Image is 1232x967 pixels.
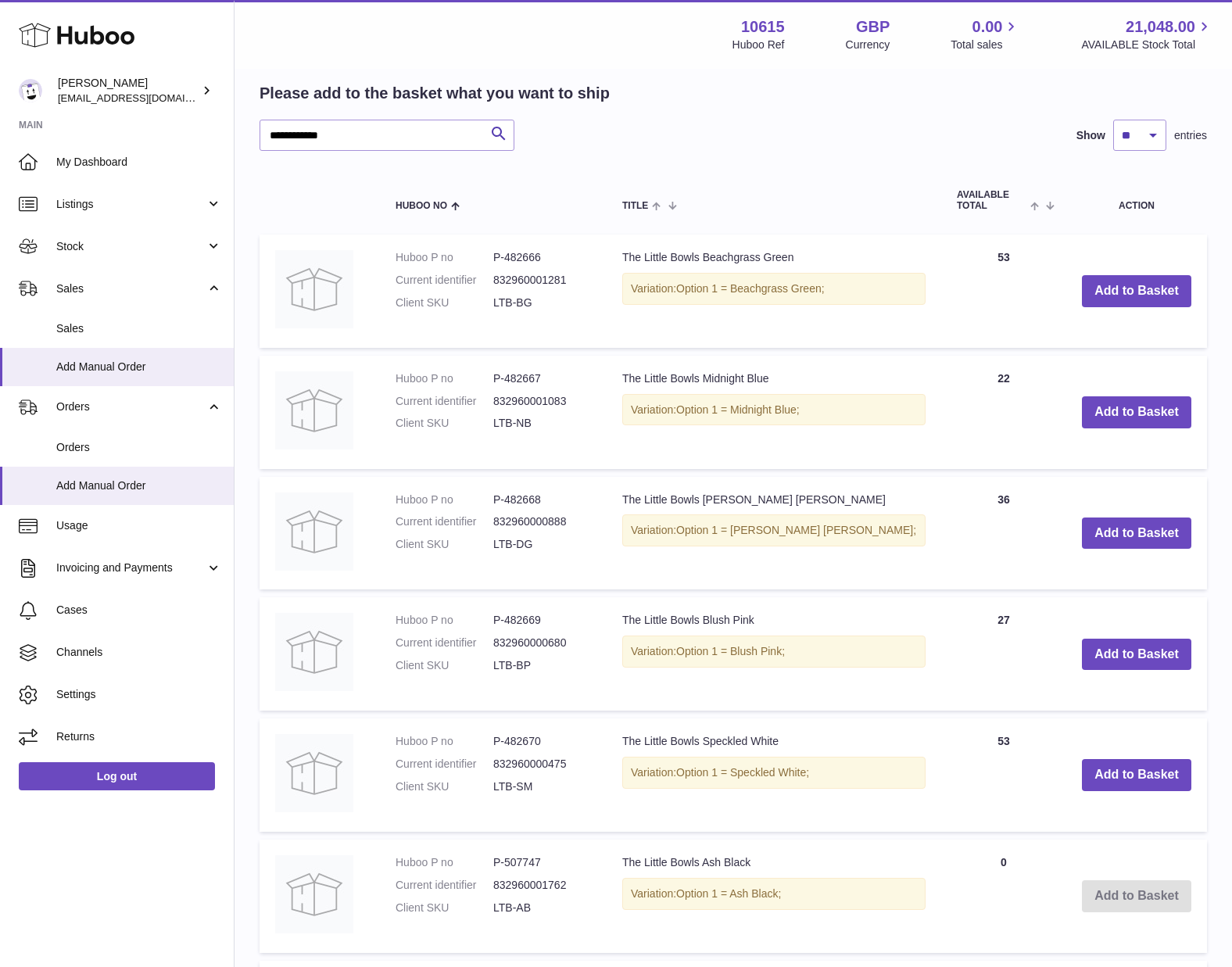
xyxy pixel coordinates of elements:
[1082,275,1191,307] button: Add to Basket
[732,38,785,52] div: Huboo Ref
[493,613,591,628] dd: P-482669
[607,597,941,711] td: The Little Bowls Blush Pink
[856,16,890,38] strong: GBP
[56,155,222,170] span: My Dashboard
[19,762,215,790] a: Log out
[1066,174,1207,226] th: Action
[275,855,353,933] img: The Little Bowls Ash Black
[676,282,825,295] span: Option 1 = Beachgrass Green;
[493,734,591,749] dd: P-482670
[1081,16,1213,52] a: 21,048.00 AVAILABLE Stock Total
[622,394,926,426] div: Variation:
[1126,16,1195,38] span: 21,048.00
[493,901,591,915] dd: LTB-AB
[972,16,1003,38] span: 0.00
[951,38,1020,52] span: Total sales
[941,597,1066,711] td: 27
[19,79,42,102] img: fulfillment@fable.com
[607,718,941,832] td: The Little Bowls Speckled White
[396,492,493,507] dt: Huboo P no
[1082,759,1191,791] button: Add to Basket
[396,416,493,431] dt: Client SKU
[493,537,591,552] dd: LTB-DG
[493,416,591,431] dd: LTB-NB
[676,403,800,416] span: Option 1 = Midnight Blue;
[396,371,493,386] dt: Huboo P no
[676,524,916,536] span: Option 1 = [PERSON_NAME] [PERSON_NAME];
[275,613,353,691] img: The Little Bowls Blush Pink
[846,38,890,52] div: Currency
[1082,639,1191,671] button: Add to Basket
[607,356,941,469] td: The Little Bowls Midnight Blue
[56,561,206,575] span: Invoicing and Payments
[396,514,493,529] dt: Current identifier
[493,779,591,794] dd: LTB-SM
[1081,38,1213,52] span: AVAILABLE Stock Total
[957,190,1026,210] span: AVAILABLE Total
[58,76,199,106] div: [PERSON_NAME]
[622,514,926,546] div: Variation:
[941,356,1066,469] td: 22
[56,239,206,254] span: Stock
[1082,396,1191,428] button: Add to Basket
[396,201,447,211] span: Huboo no
[275,371,353,449] img: The Little Bowls Midnight Blue
[56,478,222,493] span: Add Manual Order
[396,394,493,409] dt: Current identifier
[607,235,941,348] td: The Little Bowls Beachgrass Green
[741,16,785,38] strong: 10615
[493,492,591,507] dd: P-482668
[607,477,941,590] td: The Little Bowls [PERSON_NAME] [PERSON_NAME]
[56,729,222,744] span: Returns
[56,645,222,660] span: Channels
[941,235,1066,348] td: 53
[951,16,1020,52] a: 0.00 Total sales
[396,273,493,288] dt: Current identifier
[396,295,493,310] dt: Client SKU
[622,757,926,789] div: Variation:
[493,878,591,893] dd: 832960001762
[58,91,230,104] span: [EMAIL_ADDRESS][DOMAIN_NAME]
[622,878,926,910] div: Variation:
[56,440,222,455] span: Orders
[941,718,1066,832] td: 53
[396,636,493,650] dt: Current identifier
[493,658,591,673] dd: LTB-BP
[493,514,591,529] dd: 832960000888
[493,250,591,265] dd: P-482666
[941,840,1066,953] td: 0
[275,734,353,812] img: The Little Bowls Speckled White
[396,855,493,870] dt: Huboo P no
[56,360,222,374] span: Add Manual Order
[56,281,206,296] span: Sales
[56,321,222,336] span: Sales
[56,687,222,702] span: Settings
[607,840,941,953] td: The Little Bowls Ash Black
[676,887,781,900] span: Option 1 = Ash Black;
[493,855,591,870] dd: P-507747
[396,537,493,552] dt: Client SKU
[1076,128,1105,143] label: Show
[622,636,926,668] div: Variation:
[56,399,206,414] span: Orders
[275,492,353,571] img: The Little Bowls Dove Gray
[493,295,591,310] dd: LTB-BG
[396,613,493,628] dt: Huboo P no
[275,250,353,328] img: The Little Bowls Beachgrass Green
[493,273,591,288] dd: 832960001281
[260,83,610,104] h2: Please add to the basket what you want to ship
[396,878,493,893] dt: Current identifier
[56,197,206,212] span: Listings
[622,201,648,211] span: Title
[493,636,591,650] dd: 832960000680
[622,273,926,305] div: Variation:
[493,757,591,772] dd: 832960000475
[396,250,493,265] dt: Huboo P no
[396,901,493,915] dt: Client SKU
[56,518,222,533] span: Usage
[1174,128,1207,143] span: entries
[396,658,493,673] dt: Client SKU
[396,757,493,772] dt: Current identifier
[1082,518,1191,550] button: Add to Basket
[56,603,222,618] span: Cases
